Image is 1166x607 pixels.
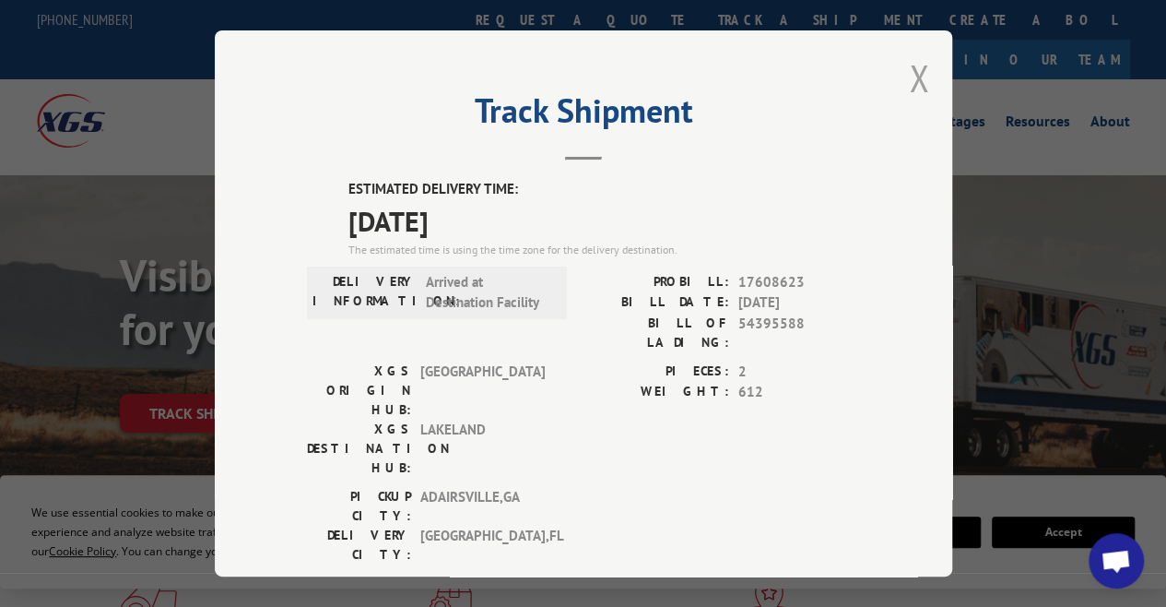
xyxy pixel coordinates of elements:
h2: Track Shipment [307,98,860,133]
span: 2 [738,361,860,382]
span: [GEOGRAPHIC_DATA] , FL [420,525,545,564]
span: [DATE] [348,199,860,241]
label: PROBILL: [583,271,729,292]
label: XGS ORIGIN HUB: [307,361,411,419]
span: ADAIRSVILLE , GA [420,486,545,525]
span: 17608623 [738,271,860,292]
label: ESTIMATED DELIVERY TIME: [348,179,860,200]
label: WEIGHT: [583,382,729,403]
span: [DATE] [738,292,860,314]
label: DELIVERY CITY: [307,525,411,564]
label: PIECES: [583,361,729,382]
button: Close modal [909,54,929,102]
span: [GEOGRAPHIC_DATA] [420,361,545,419]
label: DELIVERY INFORMATION: [312,271,417,313]
div: Open chat [1089,533,1144,589]
label: BILL DATE: [583,292,729,314]
span: LAKELAND [420,419,545,477]
span: Arrived at Destination Facility [426,271,550,313]
label: XGS DESTINATION HUB: [307,419,411,477]
label: PICKUP CITY: [307,486,411,525]
span: 54395588 [738,313,860,351]
span: 612 [738,382,860,403]
div: The estimated time is using the time zone for the delivery destination. [348,241,860,257]
label: BILL OF LADING: [583,313,729,351]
